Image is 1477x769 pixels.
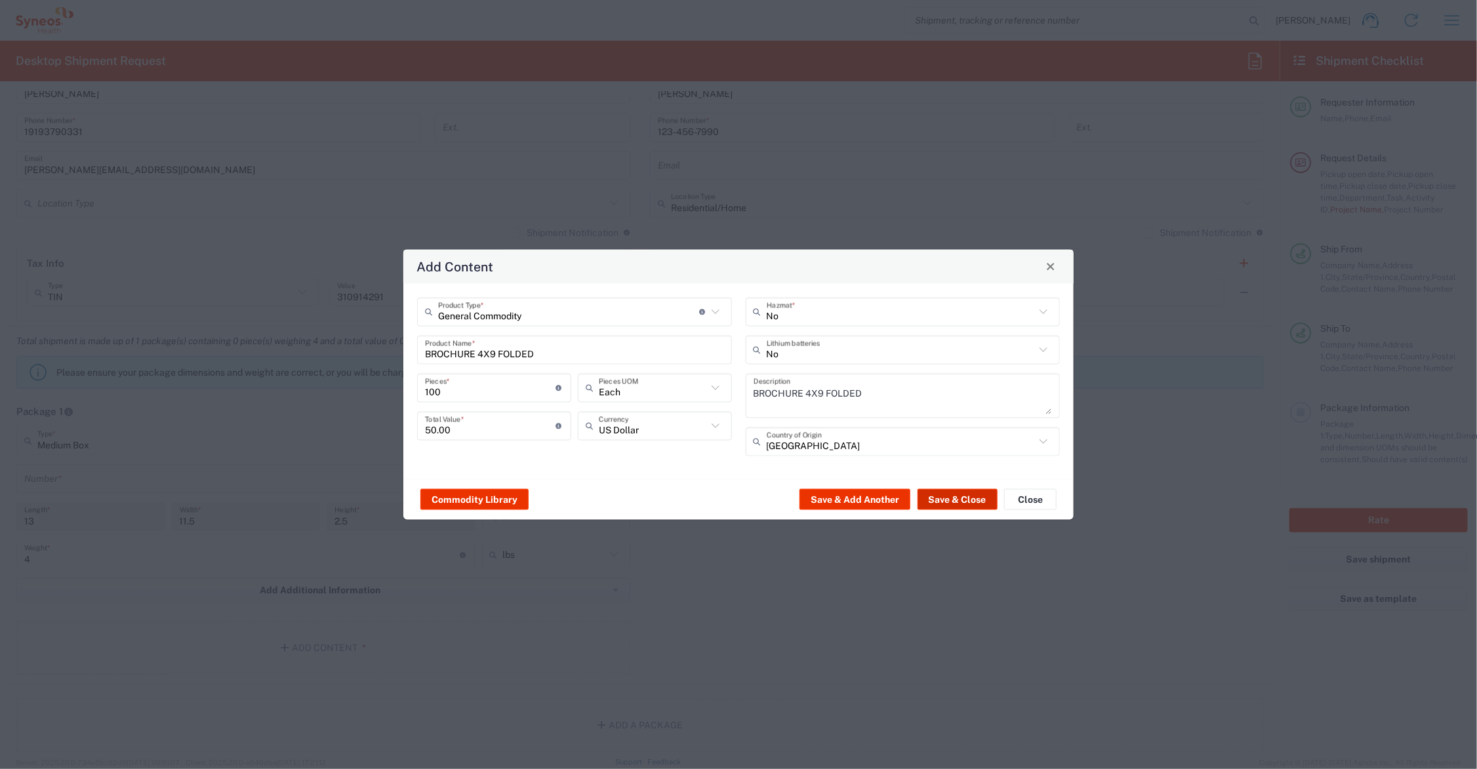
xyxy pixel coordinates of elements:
[1004,489,1057,510] button: Close
[1042,257,1060,275] button: Close
[417,257,494,276] h4: Add Content
[918,489,998,510] button: Save & Close
[799,489,910,510] button: Save & Add Another
[420,489,529,510] button: Commodity Library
